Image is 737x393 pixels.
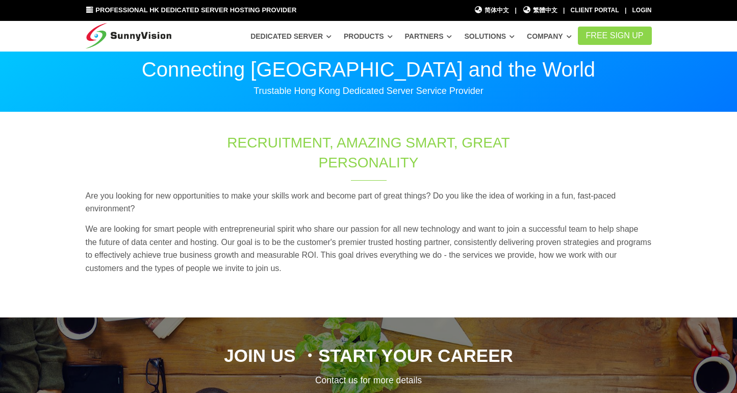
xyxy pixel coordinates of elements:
h2: Join Us ・Start Your Career [86,343,652,368]
a: 简体中文 [474,6,510,15]
a: Company [527,27,572,45]
a: Login [632,7,652,14]
p: Trustable Hong Kong Dedicated Server Service Provider [86,85,652,97]
h1: Recruitment, Amazing Smart, Great Personality [199,133,539,173]
span: Professional HK Dedicated Server Hosting Provider [95,6,296,14]
p: Connecting [GEOGRAPHIC_DATA] and the World [86,59,652,80]
a: Partners [405,27,452,45]
li: | [625,6,626,15]
a: Dedicated Server [250,27,332,45]
a: Client Portal [571,7,619,14]
p: Are you looking for new opportunities to make your skills work and become part of great things? D... [86,189,652,215]
a: Products [344,27,393,45]
a: Solutions [464,27,515,45]
p: Contact us for more details [86,373,652,387]
li: | [515,6,516,15]
li: | [563,6,565,15]
a: FREE Sign Up [578,27,652,45]
p: We are looking for smart people with entrepreneurial spirit who share our passion for all new tec... [86,223,652,275]
a: 繁體中文 [522,6,557,15]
